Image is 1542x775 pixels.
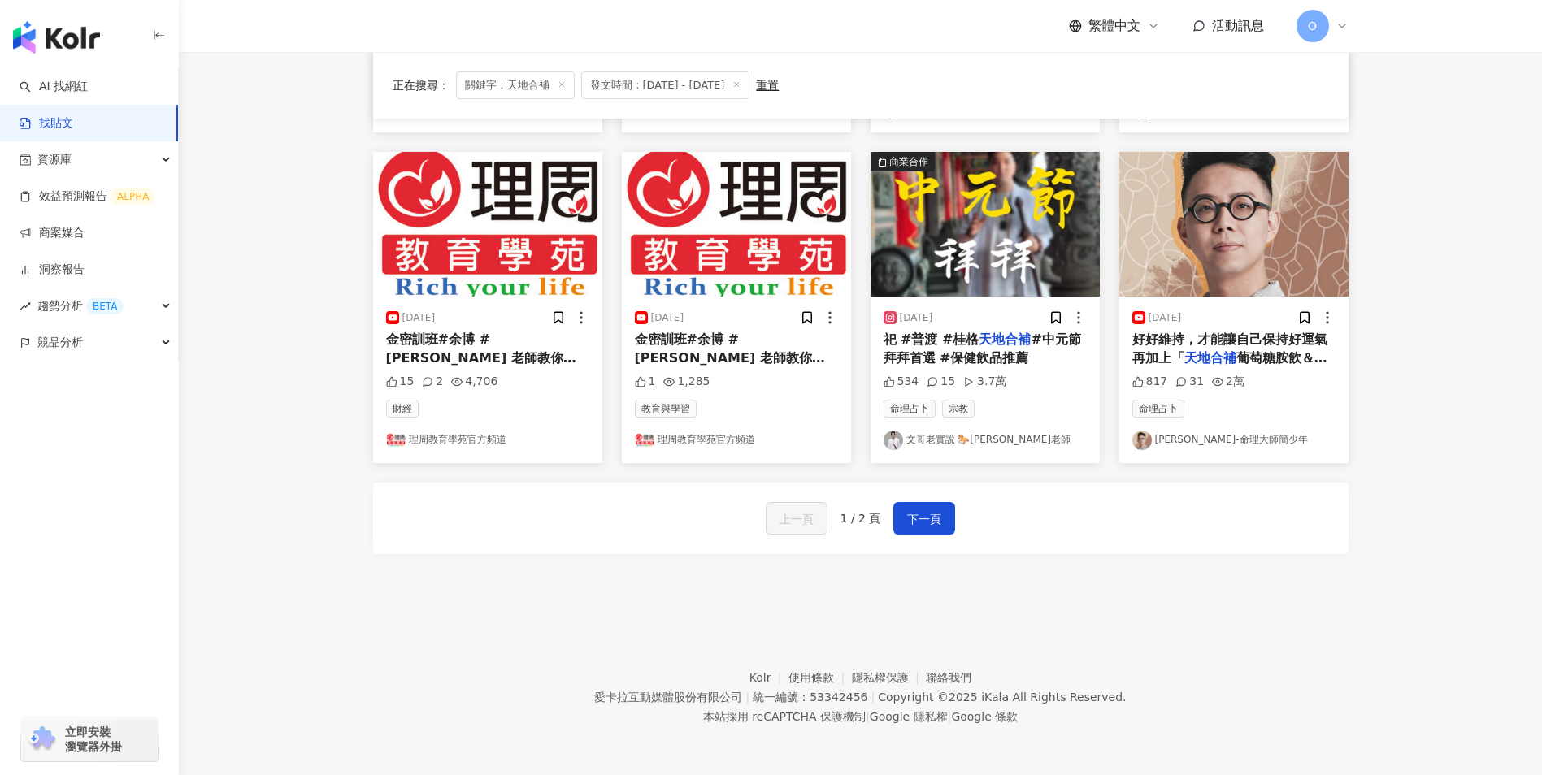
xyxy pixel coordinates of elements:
a: KOL Avatar理周教育學苑官方頻道 [386,431,589,450]
span: 教育與學習 [635,400,697,418]
img: chrome extension [26,726,58,752]
div: 817 [1132,374,1168,390]
span: 下一頁 [907,509,941,529]
a: 洞察報告 [20,262,85,278]
span: 祀 #普渡 #桂格 [884,331,979,347]
a: 商案媒合 [20,225,85,241]
span: 競品分析 [37,324,83,361]
span: 趨勢分析 [37,288,124,324]
div: BETA [86,298,124,314]
span: 活動訊息 [1212,18,1264,33]
img: post-image [373,152,602,297]
div: 愛卡拉互動媒體股份有限公司 [594,691,742,704]
a: KOL Avatar[PERSON_NAME]-命理大師簡少年 [1132,431,1336,450]
a: 隱私權保護 [852,671,927,684]
div: 31 [1175,374,1204,390]
a: searchAI 找網紅 [20,79,88,95]
a: chrome extension立即安裝 瀏覽器外掛 [21,717,158,761]
div: 4,706 [451,374,497,390]
span: 宗教 [942,400,975,418]
a: Google 隱私權 [870,710,948,723]
img: KOL Avatar [635,431,654,450]
a: 找貼文 [20,115,73,132]
span: 本站採用 reCAPTCHA 保護機制 [703,707,1018,726]
mark: 天地合補 [979,331,1031,347]
div: 1 [635,374,656,390]
img: post-image [871,152,1100,297]
span: 金密訓班#余博 #[PERSON_NAME] 老師教你用 # [386,331,576,383]
a: Kolr [749,671,788,684]
a: KOL Avatar文哥老實說 🐎[PERSON_NAME]老師 [884,431,1087,450]
a: 使用條款 [788,671,852,684]
span: 資源庫 [37,141,72,178]
div: 15 [386,374,415,390]
span: 葡萄糖胺飲＆葉黃素功能飲」 中 [1132,350,1327,383]
div: 534 [884,374,919,390]
span: 金密訓班#余博 #[PERSON_NAME] 老師教你用 # [635,331,825,383]
span: | [866,710,870,723]
div: 15 [927,374,955,390]
img: KOL Avatar [884,431,903,450]
a: 聯絡我們 [926,671,971,684]
div: [DATE] [651,311,684,325]
div: [DATE] [402,311,436,325]
span: O [1308,17,1317,35]
div: 1,285 [663,374,710,390]
span: 繁體中文 [1088,17,1140,35]
div: 重置 [756,79,779,92]
button: 下一頁 [893,502,955,535]
span: 好好維持，才能讓自己保持好運氣 再加上「 [1132,331,1327,365]
span: 立即安裝 瀏覽器外掛 [65,725,122,754]
img: KOL Avatar [1132,431,1152,450]
img: post-image [622,152,851,297]
div: 商業合作 [889,154,928,170]
div: Copyright © 2025 All Rights Reserved. [878,691,1126,704]
a: iKala [981,691,1009,704]
div: 3.7萬 [963,374,1006,390]
div: [DATE] [900,311,933,325]
div: 2萬 [1212,374,1244,390]
img: post-image [1119,152,1349,297]
button: 上一頁 [766,502,827,535]
span: 1 / 2 頁 [840,512,881,525]
img: KOL Avatar [386,431,406,450]
span: 命理占卜 [884,400,936,418]
span: | [948,710,952,723]
span: 命理占卜 [1132,400,1184,418]
button: 商業合作 [871,152,1100,297]
span: 正在搜尋 ： [393,79,450,92]
mark: 天地合補 [1184,350,1236,366]
div: 2 [422,374,443,390]
img: logo [13,21,100,54]
span: #中元節拜拜首選 #保健飲品推薦 [884,331,1081,365]
a: 效益預測報告ALPHA [20,188,155,205]
span: rise [20,301,31,312]
div: 統一編號：53342456 [753,691,867,704]
span: 財經 [386,400,419,418]
a: Google 條款 [951,710,1018,723]
div: [DATE] [1149,311,1182,325]
span: | [745,691,749,704]
span: 發文時間：[DATE] - [DATE] [581,71,750,99]
span: | [871,691,875,704]
a: KOL Avatar理周教育學苑官方頻道 [635,431,838,450]
span: 關鍵字：天地合補 [456,71,575,99]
